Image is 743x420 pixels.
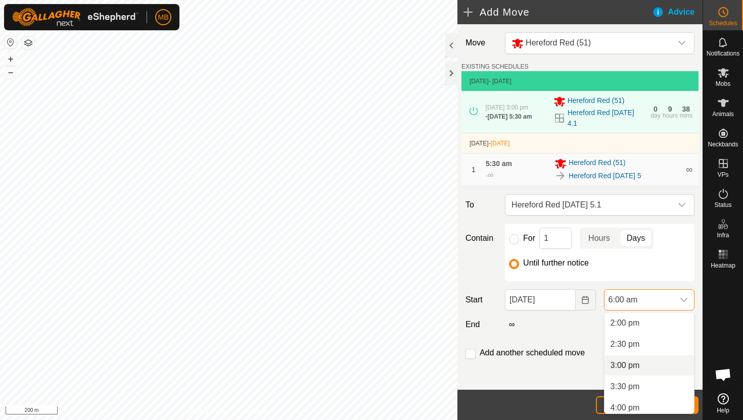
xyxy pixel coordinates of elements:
[472,166,476,174] span: 1
[554,170,567,182] img: To
[488,113,532,120] span: [DATE] 5:30 am
[605,377,694,397] li: 3:30 pm
[672,195,692,215] div: dropdown trigger
[523,259,589,267] label: Until further notice
[507,33,672,54] span: Hereford Red
[488,171,493,179] span: ∞
[5,53,17,65] button: +
[714,202,731,208] span: Status
[672,33,692,54] div: dropdown trigger
[526,38,591,47] span: Hereford Red (51)
[680,113,692,119] div: mins
[568,95,625,108] span: Hereford Red (51)
[605,355,694,376] li: 3:00 pm
[158,12,169,23] span: MB
[611,338,640,350] span: 2:30 pm
[461,294,501,306] label: Start
[627,232,645,244] span: Days
[596,396,646,414] button: Cancel
[717,407,729,413] span: Help
[569,157,626,170] span: Hereford Red (51)
[489,140,510,147] span: -
[611,359,640,372] span: 3:00 pm
[717,232,729,238] span: Infra
[5,36,17,48] button: Reset Map
[507,195,672,215] span: Hereford Red Sunday 5.1
[12,8,138,26] img: Gallagher Logo
[486,104,528,111] span: [DATE] 3:00 pm
[569,171,641,181] a: Hereford Red [DATE] 5
[239,407,268,416] a: Contact Us
[707,50,739,57] span: Notifications
[605,313,694,333] li: 2:00 pm
[461,194,501,216] label: To
[489,78,512,85] span: - [DATE]
[486,169,493,181] div: -
[470,140,489,147] span: [DATE]
[611,381,640,393] span: 3:30 pm
[5,66,17,78] button: –
[480,349,585,357] label: Add another scheduled move
[505,320,519,329] label: ∞
[491,140,510,147] span: [DATE]
[651,113,660,119] div: day
[568,108,645,129] a: Hereford Red [DATE] 4.1
[708,359,738,390] div: Open chat
[605,398,694,418] li: 4:00 pm
[486,112,532,121] div: -
[709,20,737,26] span: Schedules
[461,62,529,71] label: EXISTING SCHEDULES
[682,106,690,113] div: 38
[461,232,501,244] label: Contain
[470,78,489,85] span: [DATE]
[189,407,226,416] a: Privacy Policy
[711,262,735,269] span: Heatmap
[576,289,596,310] button: Choose Date
[668,106,672,113] div: 9
[461,319,501,331] label: End
[463,6,652,18] h2: Add Move
[605,290,674,310] span: 6:00 am
[708,141,738,147] span: Neckbands
[22,37,34,49] button: Map Layers
[712,111,734,117] span: Animals
[523,234,535,242] label: For
[686,165,692,175] span: ∞
[611,402,640,414] span: 4:00 pm
[605,334,694,354] li: 2:30 pm
[663,113,678,119] div: hours
[486,160,512,168] span: 5:30 am
[716,81,730,87] span: Mobs
[652,6,703,18] div: Advice
[588,232,610,244] span: Hours
[703,389,743,417] a: Help
[674,290,694,310] div: dropdown trigger
[717,172,728,178] span: VPs
[611,317,640,329] span: 2:00 pm
[654,106,658,113] div: 0
[461,32,501,54] label: Move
